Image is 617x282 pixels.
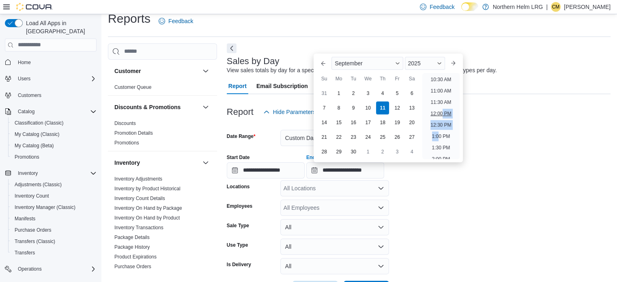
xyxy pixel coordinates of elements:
[11,180,65,189] a: Adjustments (Classic)
[23,19,97,35] span: Load All Apps in [GEOGRAPHIC_DATA]
[11,141,57,151] a: My Catalog (Beta)
[318,101,331,114] div: day-7
[114,84,151,90] a: Customer Queue
[318,72,331,85] div: Su
[318,116,331,129] div: day-14
[405,145,418,158] div: day-4
[114,130,153,136] a: Promotion Details
[15,193,49,199] span: Inventory Count
[11,118,67,128] a: Classification (Classic)
[201,66,211,76] button: Customer
[256,78,308,94] span: Email Subscription
[114,224,163,231] span: Inventory Transactions
[114,140,139,146] span: Promotions
[15,107,97,116] span: Catalog
[11,202,79,212] a: Inventory Manager (Classic)
[15,227,52,233] span: Purchase Orders
[552,2,560,12] span: CM
[201,158,211,168] button: Inventory
[280,219,389,235] button: All
[114,205,182,211] span: Inventory On Hand by Package
[114,196,165,201] a: Inventory Count Details
[15,204,75,211] span: Inventory Manager (Classic)
[15,215,35,222] span: Manifests
[18,108,34,115] span: Catalog
[306,162,384,179] input: Press the down key to enter a popover containing a calendar. Press the escape key to close the po...
[376,101,389,114] div: day-11
[391,145,404,158] div: day-3
[347,116,360,129] div: day-16
[227,56,279,66] h3: Sales by Day
[331,57,403,70] div: Button. Open the month selector. September is currently selected.
[361,101,374,114] div: day-10
[427,120,454,130] li: 12:30 PM
[306,154,327,161] label: End Date
[114,121,136,126] a: Discounts
[546,2,548,12] p: |
[2,106,100,117] button: Catalog
[8,129,100,140] button: My Catalog (Classic)
[318,145,331,158] div: day-28
[114,67,141,75] h3: Customer
[347,131,360,144] div: day-23
[11,191,97,201] span: Inventory Count
[15,264,97,274] span: Operations
[15,168,97,178] span: Inventory
[318,131,331,144] div: day-21
[114,140,139,146] a: Promotions
[405,72,418,85] div: Sa
[201,102,211,112] button: Discounts & Promotions
[347,145,360,158] div: day-30
[405,101,418,114] div: day-13
[114,103,181,111] h3: Discounts & Promotions
[2,73,100,84] button: Users
[155,13,196,29] a: Feedback
[16,3,53,11] img: Cova
[347,87,360,100] div: day-2
[280,239,389,255] button: All
[11,248,38,258] a: Transfers
[108,82,217,95] div: Customer
[15,142,54,149] span: My Catalog (Beta)
[376,145,389,158] div: day-2
[114,176,162,182] a: Inventory Adjustments
[114,159,140,167] h3: Inventory
[8,202,100,213] button: Inventory Manager (Classic)
[428,86,455,96] li: 11:00 AM
[11,225,97,235] span: Purchase Orders
[273,108,316,116] span: Hide Parameters
[347,72,360,85] div: Tu
[114,186,181,192] a: Inventory by Product Historical
[114,195,165,202] span: Inventory Count Details
[260,104,319,120] button: Hide Parameters
[8,117,100,129] button: Classification (Classic)
[18,92,41,99] span: Customers
[15,90,97,100] span: Customers
[408,60,421,67] span: 2025
[8,213,100,224] button: Manifests
[405,57,445,70] div: Button. Open the year selector. 2025 is currently selected.
[227,43,236,53] button: Next
[376,87,389,100] div: day-4
[332,87,345,100] div: day-1
[227,107,254,117] h3: Report
[108,118,217,151] div: Discounts & Promotions
[493,2,543,12] p: Northern Helm LRG
[391,87,404,100] div: day-5
[361,116,374,129] div: day-17
[461,2,478,11] input: Dark Mode
[428,75,455,84] li: 10:30 AM
[391,116,404,129] div: day-19
[227,66,497,75] div: View sales totals by day for a specified date range. Details include payment methods and tax type...
[15,131,60,138] span: My Catalog (Classic)
[8,179,100,190] button: Adjustments (Classic)
[11,214,39,224] a: Manifests
[18,170,38,177] span: Inventory
[376,116,389,129] div: day-18
[15,181,62,188] span: Adjustments (Classic)
[317,86,419,159] div: September, 2025
[114,185,181,192] span: Inventory by Product Historical
[8,190,100,202] button: Inventory Count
